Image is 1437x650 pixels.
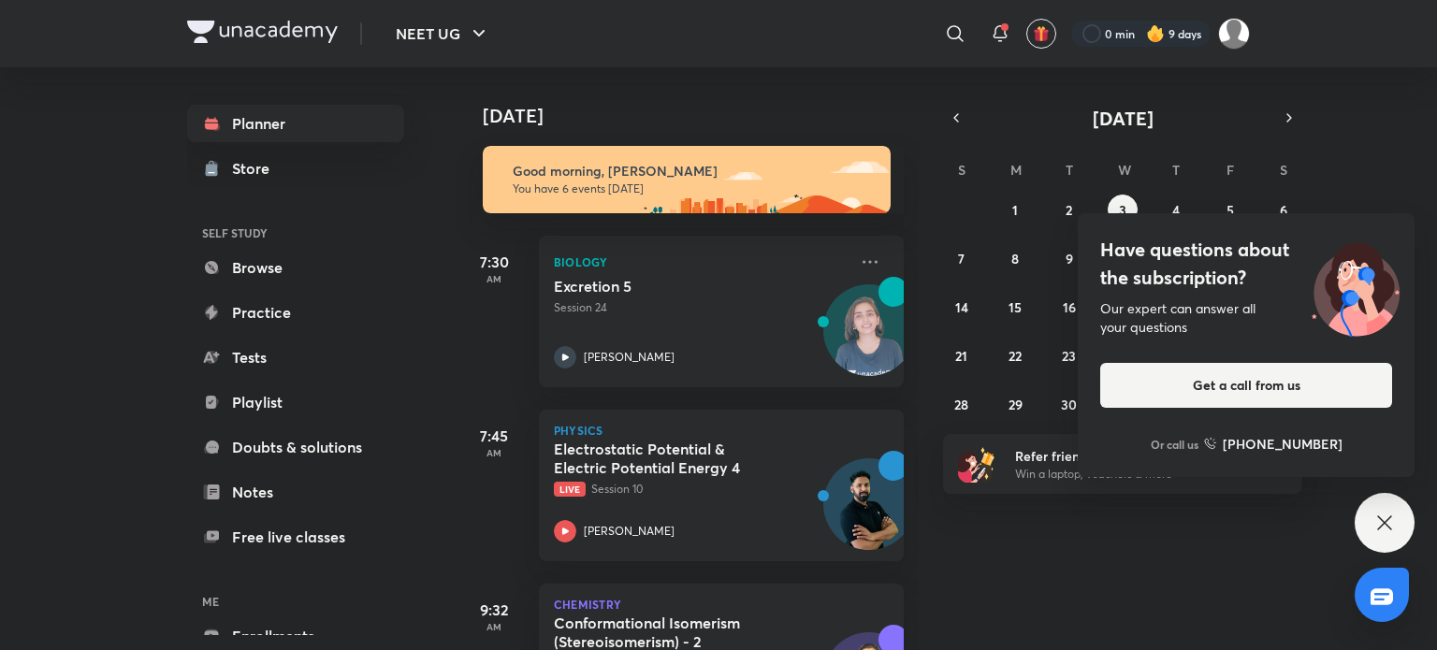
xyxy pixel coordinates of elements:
h5: 7:45 [457,425,531,447]
button: September 15, 2025 [1000,292,1030,322]
p: AM [457,447,531,458]
img: Avatar [824,295,914,384]
abbr: September 4, 2025 [1172,201,1180,219]
p: Or call us [1151,436,1198,453]
img: morning [483,146,891,213]
a: Store [187,150,404,187]
abbr: Friday [1227,161,1234,179]
a: Notes [187,473,404,511]
abbr: Sunday [958,161,965,179]
abbr: Monday [1010,161,1022,179]
abbr: September 29, 2025 [1009,396,1023,413]
img: Company Logo [187,21,338,43]
button: avatar [1026,19,1056,49]
a: Company Logo [187,21,338,48]
abbr: September 23, 2025 [1062,347,1076,365]
p: Biology [554,251,848,273]
h5: 9:32 [457,599,531,621]
div: Our expert can answer all your questions [1100,299,1392,337]
div: Store [232,157,281,180]
abbr: September 21, 2025 [955,347,967,365]
a: Playlist [187,383,404,421]
button: September 7, 2025 [947,243,977,273]
button: September 2, 2025 [1054,195,1084,224]
a: [PHONE_NUMBER] [1204,434,1343,454]
h5: Excretion 5 [554,277,787,296]
abbr: September 15, 2025 [1009,298,1022,316]
abbr: September 9, 2025 [1066,250,1073,267]
abbr: Wednesday [1118,161,1131,179]
h6: [PHONE_NUMBER] [1223,434,1343,454]
h6: Good morning, [PERSON_NAME] [513,163,874,180]
span: Live [554,482,586,497]
p: Session 10 [554,481,848,498]
p: Chemistry [554,599,889,610]
button: September 16, 2025 [1054,292,1084,322]
abbr: September 14, 2025 [955,298,968,316]
button: NEET UG [385,15,501,52]
img: ttu_illustration_new.svg [1297,236,1415,337]
button: September 6, 2025 [1269,195,1299,224]
button: September 5, 2025 [1215,195,1245,224]
abbr: September 8, 2025 [1011,250,1019,267]
button: September 29, 2025 [1000,389,1030,419]
abbr: September 6, 2025 [1280,201,1287,219]
abbr: September 1, 2025 [1012,201,1018,219]
abbr: September 28, 2025 [954,396,968,413]
h5: 7:30 [457,251,531,273]
button: September 9, 2025 [1054,243,1084,273]
abbr: Thursday [1172,161,1180,179]
img: avatar [1033,25,1050,42]
button: [DATE] [969,105,1276,131]
abbr: September 30, 2025 [1061,396,1077,413]
p: [PERSON_NAME] [584,523,675,540]
p: AM [457,273,531,284]
abbr: September 2, 2025 [1066,201,1072,219]
button: September 8, 2025 [1000,243,1030,273]
p: [PERSON_NAME] [584,349,675,366]
button: Get a call from us [1100,363,1392,408]
button: September 30, 2025 [1054,389,1084,419]
abbr: September 7, 2025 [958,250,965,267]
h4: [DATE] [483,105,922,127]
p: Physics [554,425,889,436]
a: Tests [187,339,404,376]
a: Doubts & solutions [187,428,404,466]
h6: ME [187,585,404,617]
a: Free live classes [187,518,404,556]
p: You have 6 events [DATE] [513,181,874,196]
abbr: Saturday [1280,161,1287,179]
abbr: September 16, 2025 [1063,298,1076,316]
h6: SELF STUDY [187,217,404,249]
h5: Electrostatic Potential & Electric Potential Energy 4 [554,440,787,477]
button: September 22, 2025 [1000,340,1030,370]
a: Planner [187,105,404,142]
abbr: Tuesday [1066,161,1073,179]
button: September 1, 2025 [1000,195,1030,224]
button: September 21, 2025 [947,340,977,370]
abbr: September 5, 2025 [1227,201,1234,219]
a: Browse [187,249,404,286]
span: [DATE] [1093,106,1154,131]
h4: Have questions about the subscription? [1100,236,1392,292]
button: September 14, 2025 [947,292,977,322]
button: September 23, 2025 [1054,340,1084,370]
abbr: September 22, 2025 [1009,347,1022,365]
abbr: September 3, 2025 [1119,201,1126,219]
img: surabhi [1218,18,1250,50]
a: Practice [187,294,404,331]
p: AM [457,621,531,632]
button: September 4, 2025 [1161,195,1191,224]
p: Win a laptop, vouchers & more [1015,466,1245,483]
button: September 28, 2025 [947,389,977,419]
p: Session 24 [554,299,848,316]
img: Avatar [824,469,914,558]
button: September 3, 2025 [1108,195,1138,224]
h6: Refer friends [1015,446,1245,466]
img: referral [958,445,995,483]
img: streak [1146,24,1165,43]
